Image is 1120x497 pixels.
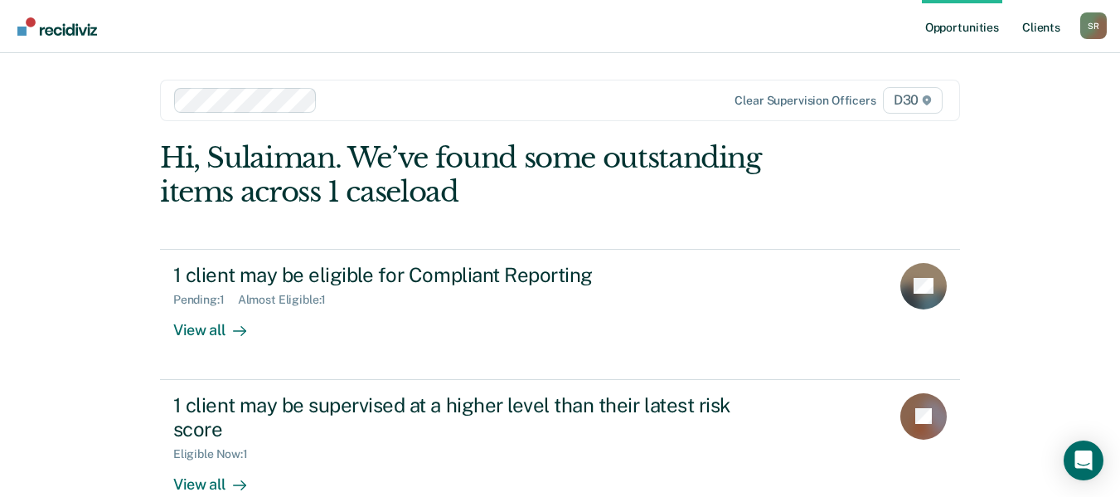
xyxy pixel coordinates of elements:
[173,293,238,307] div: Pending : 1
[173,307,266,339] div: View all
[173,393,755,441] div: 1 client may be supervised at a higher level than their latest risk score
[160,141,800,209] div: Hi, Sulaiman. We’ve found some outstanding items across 1 caseload
[1080,12,1107,39] div: S R
[17,17,97,36] img: Recidiviz
[1080,12,1107,39] button: Profile dropdown button
[173,447,261,461] div: Eligible Now : 1
[238,293,340,307] div: Almost Eligible : 1
[160,249,960,380] a: 1 client may be eligible for Compliant ReportingPending:1Almost Eligible:1View all
[1064,441,1103,480] div: Open Intercom Messenger
[883,87,943,114] span: D30
[173,263,755,287] div: 1 client may be eligible for Compliant Reporting
[735,94,875,108] div: Clear supervision officers
[173,461,266,494] div: View all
